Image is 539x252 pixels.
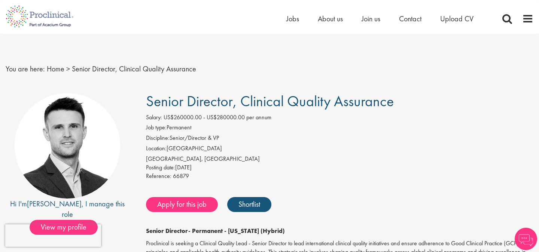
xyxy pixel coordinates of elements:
a: Upload CV [440,14,473,24]
span: Senior Director, Clinical Quality Assurance [146,92,394,111]
span: > [66,64,70,74]
label: Reference: [146,172,171,181]
div: Hi I'm , I manage this role [6,199,129,220]
a: breadcrumb link [47,64,64,74]
a: Contact [399,14,421,24]
a: Join us [362,14,380,24]
span: 66879 [173,172,189,180]
a: Apply for this job [146,197,218,212]
span: Posting date: [146,163,175,171]
li: [GEOGRAPHIC_DATA] [146,144,533,155]
img: Chatbot [515,228,537,250]
a: Shortlist [227,197,271,212]
span: Senior Director, Clinical Quality Assurance [72,64,196,74]
img: imeage of recruiter Joshua Godden [15,93,120,199]
strong: - Permanent - [US_STATE] (Hybrid) [188,227,285,235]
li: Senior/Director & VP [146,134,533,144]
label: Location: [146,144,167,153]
div: [DATE] [146,163,533,172]
span: View my profile [30,220,98,235]
span: You are here: [6,64,45,74]
a: [PERSON_NAME] [27,199,82,209]
label: Salary: [146,113,162,122]
span: US$260000.00 - US$280000.00 per annum [164,113,271,121]
a: Jobs [286,14,299,24]
label: Discipline: [146,134,170,142]
label: Job type: [146,123,167,132]
strong: Senior Director [146,227,188,235]
a: About us [318,14,343,24]
a: View my profile [30,221,105,231]
iframe: reCAPTCHA [5,224,101,247]
div: [GEOGRAPHIC_DATA], [GEOGRAPHIC_DATA] [146,155,533,163]
li: Permanent [146,123,533,134]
